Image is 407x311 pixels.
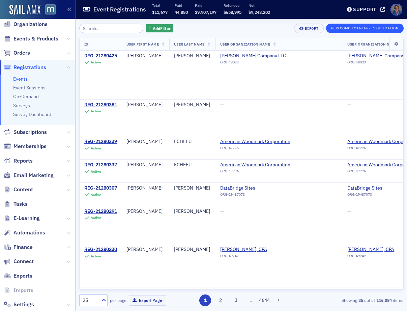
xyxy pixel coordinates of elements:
span: Orders [13,49,30,57]
div: Active [91,60,101,64]
a: Connect [4,258,34,265]
a: New Complimentary Registration [326,25,404,31]
a: On-Demand [13,93,39,100]
div: Active [91,109,101,113]
button: AddFilter [146,24,173,33]
div: ECHEFU [174,162,210,168]
span: — [347,102,351,108]
div: 25 [83,297,97,304]
span: Subscriptions [13,129,47,136]
a: E-Learning [4,215,40,222]
span: E-Learning [13,215,40,222]
button: 2 [215,294,227,306]
button: Export Page [129,295,166,306]
label: per page [110,297,126,303]
span: Email Marketing [13,172,54,179]
a: Orders [4,49,30,57]
button: Export [294,24,323,33]
a: DataBridge Sites [220,185,282,191]
span: $9,248,202 [249,9,270,15]
a: Organizations [4,21,48,28]
a: Memberships [4,143,47,150]
a: Exports [4,272,32,280]
span: Add Filter [153,25,171,31]
span: 44,880 [175,9,188,15]
button: 4644 [258,294,270,306]
div: [PERSON_NAME] [126,247,165,253]
a: REG-21280307 [84,185,117,191]
span: — [220,208,224,214]
div: Active [91,254,101,258]
a: Tasks [4,200,28,208]
span: User Last Name [174,42,205,47]
p: Paid [195,3,216,8]
a: Reports [4,157,33,165]
div: [PERSON_NAME] [126,53,165,59]
span: Diane M. Donham, CPA [220,247,282,253]
span: Organizations [13,21,48,28]
div: REG-21280291 [84,208,117,215]
div: [PERSON_NAME] [174,247,210,253]
a: [PERSON_NAME] Company LLC [220,53,286,59]
img: SailAMX [45,4,56,15]
div: Export [305,27,319,30]
div: ORG-47776 [220,169,290,176]
a: REG-21280339 [84,139,117,145]
span: Exports [13,272,32,280]
strong: 116,084 [375,297,393,303]
p: Net [249,3,270,8]
div: [PERSON_NAME] [126,208,165,215]
img: SailAMX [9,5,40,16]
a: Registrations [4,64,46,71]
div: Showing out of items [300,297,404,303]
a: REG-21280337 [84,162,117,168]
span: $9,907,197 [195,9,216,15]
a: View Homepage [40,4,56,16]
div: [PERSON_NAME] [126,102,165,108]
span: Joshua Company LLC [220,53,286,59]
span: Registrations [13,64,46,71]
a: Finance [4,244,33,251]
span: Automations [13,229,45,236]
span: Reports [13,157,33,165]
p: Paid [175,3,188,8]
a: Events [13,76,28,82]
div: Active [91,193,101,197]
span: Connect [13,258,34,265]
a: Imports [4,287,33,294]
a: Events & Products [4,35,58,43]
span: 111,677 [152,9,168,15]
a: Subscriptions [4,129,47,136]
p: Refunded [224,3,241,8]
div: Active [91,216,101,220]
div: Active [91,169,101,174]
div: [PERSON_NAME] [126,162,165,168]
div: REG-21280230 [84,247,117,253]
span: Settings [13,301,34,308]
a: REG-21280381 [84,102,117,108]
span: Events & Products [13,35,58,43]
div: ORG-49747 [220,254,282,260]
a: Content [4,186,33,193]
button: 3 [230,294,242,306]
div: [PERSON_NAME] [126,139,165,145]
span: Profile [390,4,402,16]
span: American Woodmark Corporation [220,139,290,145]
strong: 25 [357,297,364,303]
span: ID [84,42,88,47]
h1: Event Registrations [93,5,146,13]
div: [PERSON_NAME] [174,208,210,215]
a: Survey Dashboard [13,111,51,117]
button: 1 [199,294,211,306]
span: User Organization Name [220,42,270,47]
div: ORG-19487073 [220,192,282,199]
a: [PERSON_NAME], CPA [220,247,282,253]
div: ECHEFU [174,139,210,145]
a: REG-21280425 [84,53,117,59]
input: Search… [79,24,144,33]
